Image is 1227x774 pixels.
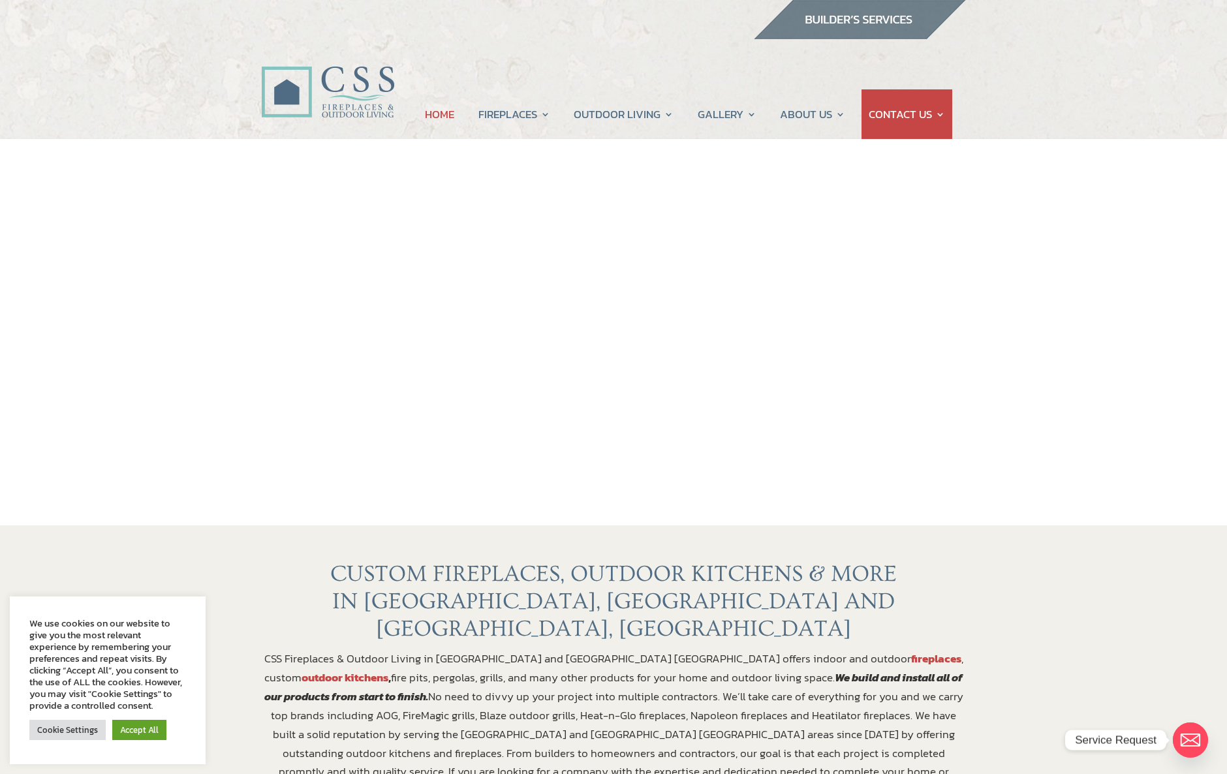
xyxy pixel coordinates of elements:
[29,720,106,740] a: Cookie Settings
[302,669,388,686] a: outdoor kitchens
[264,669,963,705] strong: We build and install all of our products from start to finish.
[112,720,166,740] a: Accept All
[1173,722,1208,758] a: Email
[780,89,845,139] a: ABOUT US
[753,27,966,44] a: builder services construction supply
[911,650,961,667] a: fireplaces
[478,89,550,139] a: FIREPLACES
[261,30,394,125] img: CSS Fireplaces & Outdoor Living (Formerly Construction Solutions & Supply)- Jacksonville Ormond B...
[302,669,391,686] strong: ,
[29,617,186,711] div: We use cookies on our website to give you the most relevant experience by remembering your prefer...
[869,89,945,139] a: CONTACT US
[261,561,966,649] h1: CUSTOM FIREPLACES, OUTDOOR KITCHENS & MORE IN [GEOGRAPHIC_DATA], [GEOGRAPHIC_DATA] AND [GEOGRAPHI...
[425,89,454,139] a: HOME
[698,89,756,139] a: GALLERY
[574,89,674,139] a: OUTDOOR LIVING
